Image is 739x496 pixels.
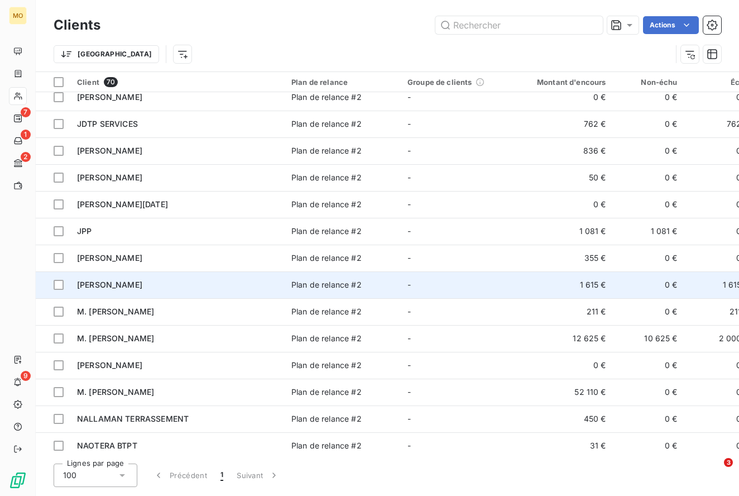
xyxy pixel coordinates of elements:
td: 0 € [613,111,684,137]
td: 1 081 € [517,218,613,245]
div: Plan de relance #2 [291,360,362,371]
iframe: Intercom live chat [701,458,728,485]
span: 3 [724,458,733,467]
button: Suivant [230,464,286,487]
span: [PERSON_NAME] [77,360,142,370]
td: 0 € [613,406,684,432]
td: 355 € [517,245,613,271]
span: - [407,119,411,128]
span: Groupe de clients [407,78,472,87]
td: 0 € [613,352,684,379]
span: NAOTERA BTPT [77,441,137,450]
div: Plan de relance #2 [291,252,362,264]
span: 9 [21,371,31,381]
span: M. [PERSON_NAME] [77,387,154,397]
span: - [407,307,411,316]
span: 70 [104,77,118,87]
td: 0 € [613,191,684,218]
div: Plan de relance #2 [291,92,362,103]
button: Précédent [146,464,214,487]
span: [PERSON_NAME] [77,280,142,289]
td: 12 625 € [517,325,613,352]
span: [PERSON_NAME] [77,146,142,155]
div: Plan de relance #2 [291,333,362,344]
td: 1 081 € [613,218,684,245]
span: - [407,226,411,236]
span: JPP [77,226,92,236]
span: [PERSON_NAME] [77,173,142,182]
div: Plan de relance #2 [291,172,362,183]
div: Plan de relance #2 [291,306,362,317]
span: 100 [63,470,76,481]
span: JDTP SERVICES [77,119,138,128]
span: Client [77,78,99,87]
td: 0 € [613,84,684,111]
span: M. [PERSON_NAME] [77,307,154,316]
td: 0 € [613,137,684,164]
td: 52 110 € [517,379,613,406]
span: - [407,333,411,343]
td: 0 € [613,432,684,459]
td: 0 € [517,352,613,379]
span: [PERSON_NAME][DATE] [77,199,168,209]
span: 2 [21,152,31,162]
div: Montant d'encours [524,78,606,87]
td: 10 625 € [613,325,684,352]
div: MO [9,7,27,25]
span: - [407,280,411,289]
span: - [407,146,411,155]
div: Plan de relance [291,78,394,87]
div: Plan de relance #2 [291,440,362,451]
span: NALLAMAN TERRASSEMENT [77,414,189,423]
span: [PERSON_NAME] [77,92,142,102]
div: Plan de relance #2 [291,387,362,398]
td: 0 € [613,164,684,191]
span: - [407,414,411,423]
div: Plan de relance #2 [291,145,362,156]
div: Plan de relance #2 [291,118,362,130]
td: 31 € [517,432,613,459]
button: 1 [214,464,230,487]
td: 762 € [517,111,613,137]
td: 450 € [517,406,613,432]
td: 0 € [517,84,613,111]
span: 1 [21,130,31,140]
img: Logo LeanPay [9,471,27,489]
span: - [407,173,411,182]
span: - [407,253,411,263]
span: - [407,441,411,450]
span: - [407,387,411,397]
span: 1 [220,470,223,481]
button: [GEOGRAPHIC_DATA] [54,45,159,63]
div: Plan de relance #2 [291,226,362,237]
span: 7 [21,107,31,117]
button: Actions [643,16,699,34]
h3: Clients [54,15,100,35]
div: Plan de relance #2 [291,199,362,210]
td: 0 € [613,271,684,298]
input: Rechercher [435,16,603,34]
td: 0 € [517,191,613,218]
span: - [407,360,411,370]
td: 836 € [517,137,613,164]
td: 50 € [517,164,613,191]
span: [PERSON_NAME] [77,253,142,263]
td: 0 € [613,379,684,406]
div: Plan de relance #2 [291,279,362,290]
div: Non-échu [620,78,678,87]
span: - [407,199,411,209]
div: Plan de relance #2 [291,413,362,425]
span: - [407,92,411,102]
td: 0 € [613,245,684,271]
td: 1 615 € [517,271,613,298]
td: 0 € [613,298,684,325]
span: M. [PERSON_NAME] [77,333,154,343]
td: 211 € [517,298,613,325]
